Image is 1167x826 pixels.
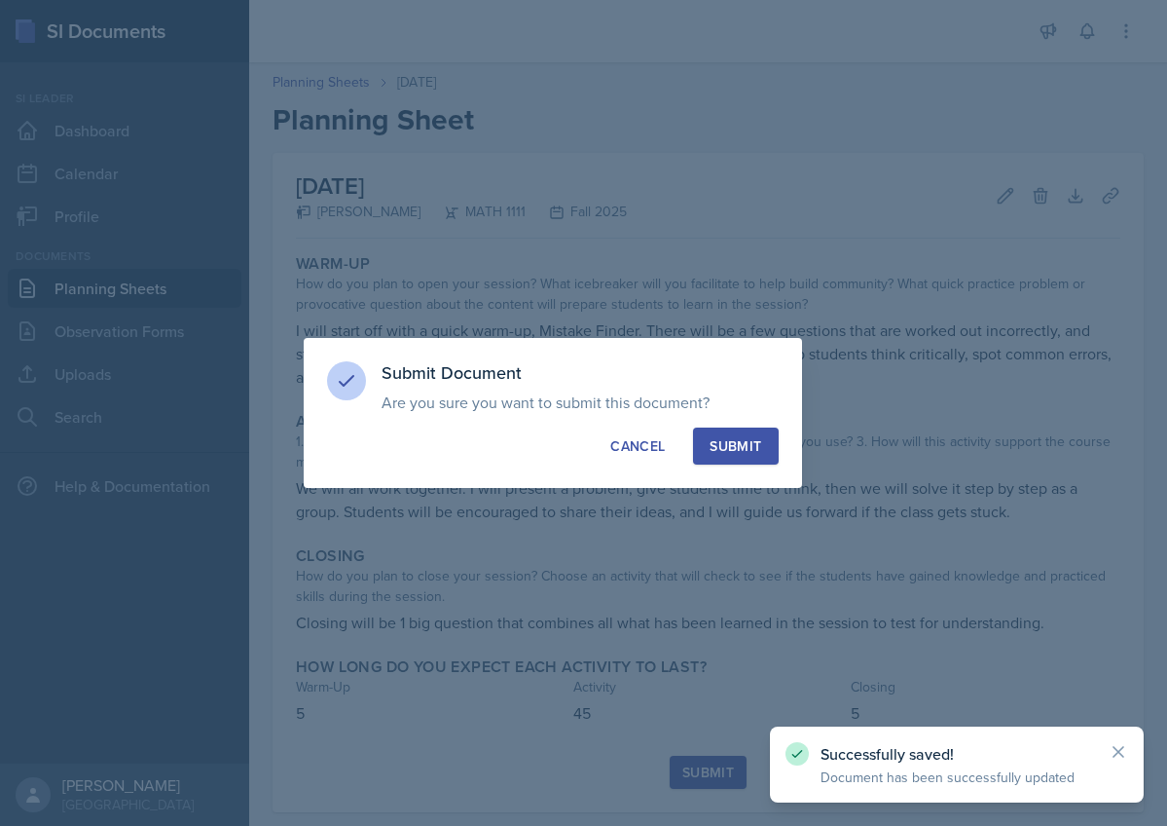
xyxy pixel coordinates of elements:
[821,768,1093,787] p: Document has been successfully updated
[710,436,761,456] div: Submit
[382,393,779,412] p: Are you sure you want to submit this document?
[382,361,779,385] h3: Submit Document
[693,428,778,465] button: Submit
[610,436,665,456] div: Cancel
[594,428,681,465] button: Cancel
[821,744,1093,764] p: Successfully saved!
